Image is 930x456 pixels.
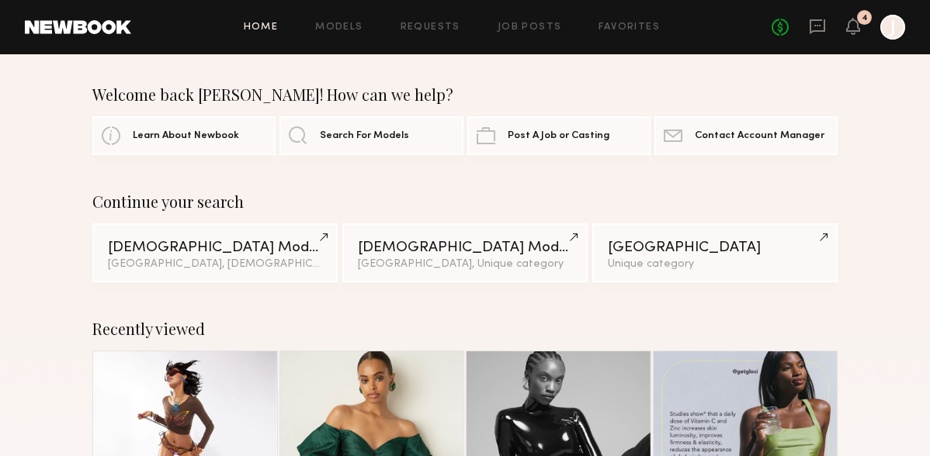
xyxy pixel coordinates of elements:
[108,259,322,270] div: [GEOGRAPHIC_DATA], [DEMOGRAPHIC_DATA] / [DEMOGRAPHIC_DATA]
[358,259,572,270] div: [GEOGRAPHIC_DATA], Unique category
[862,14,868,22] div: 4
[92,116,276,155] a: Learn About Newbook
[315,22,363,33] a: Models
[320,131,409,141] span: Search For Models
[599,22,660,33] a: Favorites
[108,240,322,255] div: [DEMOGRAPHIC_DATA] Models
[279,116,463,155] a: Search For Models
[508,131,609,141] span: Post A Job or Casting
[880,15,905,40] a: J
[592,223,838,282] a: [GEOGRAPHIC_DATA]Unique category
[92,320,838,338] div: Recently viewed
[695,131,824,141] span: Contact Account Manager
[92,192,838,211] div: Continue your search
[244,22,279,33] a: Home
[342,223,588,282] a: [DEMOGRAPHIC_DATA] Models[GEOGRAPHIC_DATA], Unique category
[358,240,572,255] div: [DEMOGRAPHIC_DATA] Models
[92,85,838,104] div: Welcome back [PERSON_NAME]! How can we help?
[401,22,460,33] a: Requests
[608,259,822,270] div: Unique category
[608,240,822,255] div: [GEOGRAPHIC_DATA]
[498,22,562,33] a: Job Posts
[133,131,239,141] span: Learn About Newbook
[92,223,338,282] a: [DEMOGRAPHIC_DATA] Models[GEOGRAPHIC_DATA], [DEMOGRAPHIC_DATA] / [DEMOGRAPHIC_DATA]
[654,116,838,155] a: Contact Account Manager
[467,116,651,155] a: Post A Job or Casting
